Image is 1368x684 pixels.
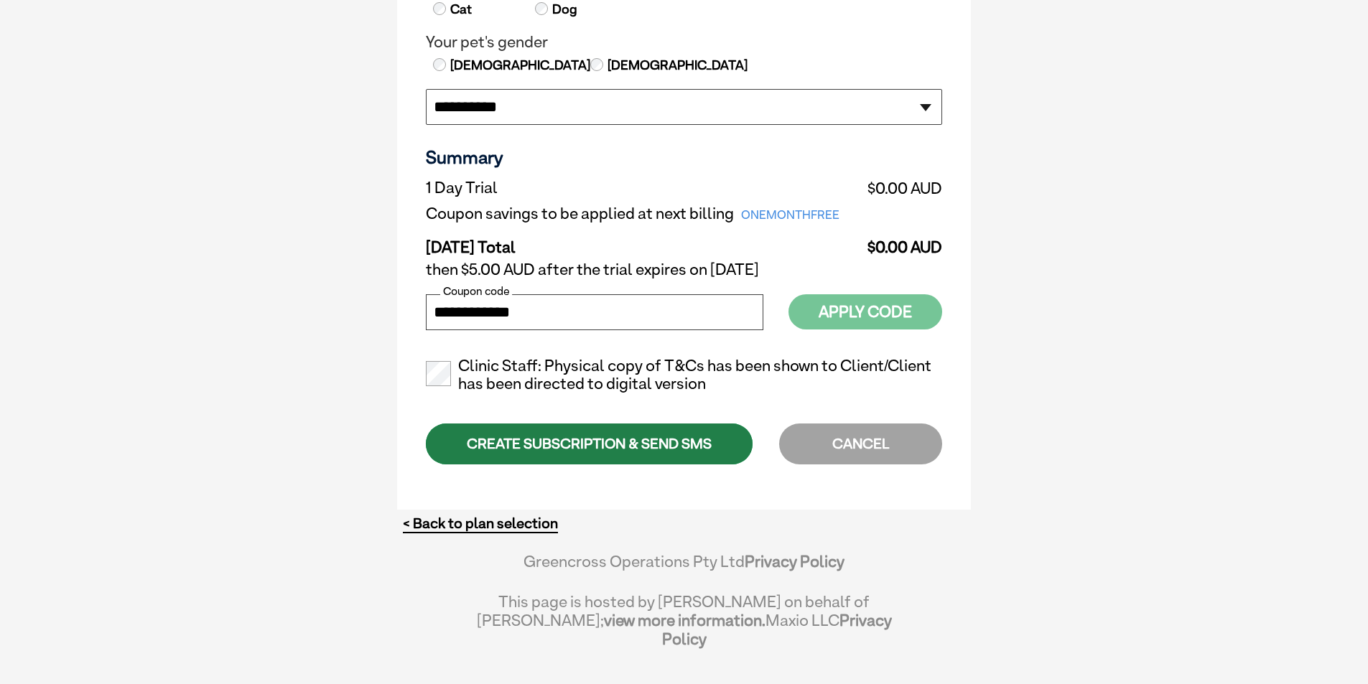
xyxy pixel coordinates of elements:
[426,146,942,168] h3: Summary
[426,257,942,283] td: then $5.00 AUD after the trial expires on [DATE]
[426,175,862,201] td: 1 Day Trial
[662,611,892,648] a: Privacy Policy
[476,552,892,585] div: Greencross Operations Pty Ltd
[426,33,942,52] legend: Your pet's gender
[604,611,766,629] a: view more information.
[426,227,862,257] td: [DATE] Total
[788,294,942,329] button: Apply Code
[426,357,942,394] label: Clinic Staff: Physical copy of T&Cs has been shown to Client/Client has been directed to digital ...
[476,585,892,648] div: This page is hosted by [PERSON_NAME] on behalf of [PERSON_NAME]; Maxio LLC
[440,285,512,298] label: Coupon code
[734,205,847,225] span: ONEMONTHFREE
[426,201,862,227] td: Coupon savings to be applied at next billing
[403,515,558,533] a: < Back to plan selection
[745,552,844,571] a: Privacy Policy
[779,423,942,464] div: CANCEL
[862,175,942,201] td: $0.00 AUD
[426,361,451,386] input: Clinic Staff: Physical copy of T&Cs has been shown to Client/Client has been directed to digital ...
[862,227,942,257] td: $0.00 AUD
[426,423,753,464] div: CREATE SUBSCRIPTION & SEND SMS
